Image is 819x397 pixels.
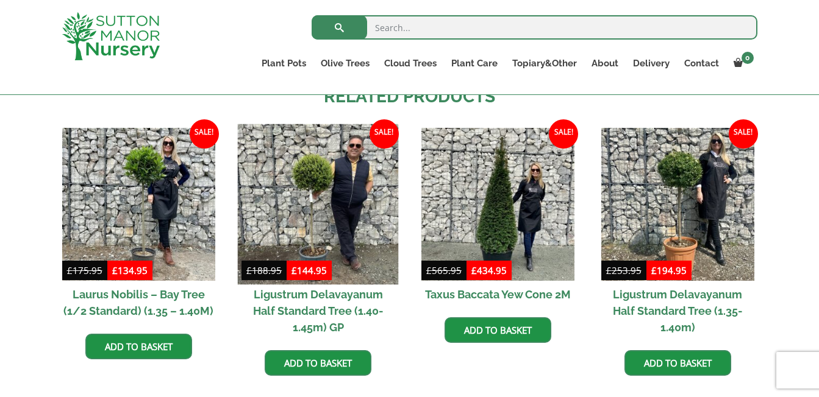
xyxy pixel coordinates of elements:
bdi: 188.95 [246,264,282,276]
bdi: 194.95 [651,264,687,276]
span: £ [291,264,297,276]
span: £ [426,264,432,276]
img: Ligustrum Delavayanum Half Standard Tree (1.35-1.40m) [601,128,754,281]
span: £ [471,264,477,276]
bdi: 144.95 [291,264,327,276]
span: £ [67,264,73,276]
a: Add to basket: “Ligustrum Delavayanum Half Standard Tree (1.40-1.45m) GP” [265,350,371,376]
bdi: 175.95 [67,264,102,276]
a: 0 [726,55,757,72]
a: Plant Pots [254,55,313,72]
a: Add to basket: “Laurus Nobilis - Bay Tree (1/2 Standard) (1.35 - 1.40M)” [85,334,192,359]
bdi: 565.95 [426,264,462,276]
img: Ligustrum Delavayanum Half Standard Tree (1.40-1.45m) GP [238,124,399,284]
img: Taxus Baccata Yew Cone 2M [421,128,574,281]
h2: Taxus Baccata Yew Cone 2M [421,281,574,308]
a: Topiary&Other [505,55,584,72]
a: Sale! Taxus Baccata Yew Cone 2M [421,128,574,308]
bdi: 134.95 [112,264,148,276]
a: Plant Care [444,55,505,72]
a: Sale! Laurus Nobilis – Bay Tree (1/2 Standard) (1.35 – 1.40M) [62,128,215,325]
h2: Laurus Nobilis – Bay Tree (1/2 Standard) (1.35 – 1.40M) [62,281,215,325]
span: £ [651,264,657,276]
span: Sale! [370,119,399,149]
a: Delivery [626,55,677,72]
span: £ [246,264,252,276]
h2: Ligustrum Delavayanum Half Standard Tree (1.35-1.40m) [601,281,754,341]
span: Sale! [549,119,578,149]
a: Cloud Trees [377,55,444,72]
bdi: 253.95 [606,264,642,276]
span: Sale! [190,119,219,149]
span: Sale! [729,119,758,149]
input: Search... [312,15,757,40]
img: logo [62,12,160,60]
span: £ [606,264,612,276]
a: Sale! Ligustrum Delavayanum Half Standard Tree (1.35-1.40m) [601,128,754,341]
a: Olive Trees [313,55,377,72]
h2: Ligustrum Delavayanum Half Standard Tree (1.40-1.45m) GP [241,281,395,341]
a: Sale! Ligustrum Delavayanum Half Standard Tree (1.40-1.45m) GP [241,128,395,341]
a: About [584,55,626,72]
a: Add to basket: “Taxus Baccata Yew Cone 2M” [445,317,551,343]
img: Laurus Nobilis - Bay Tree (1/2 Standard) (1.35 - 1.40M) [62,128,215,281]
bdi: 434.95 [471,264,507,276]
a: Contact [677,55,726,72]
h2: Related products [62,84,757,110]
span: 0 [742,52,754,64]
a: Add to basket: “Ligustrum Delavayanum Half Standard Tree (1.35-1.40m)” [624,350,731,376]
span: £ [112,264,118,276]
